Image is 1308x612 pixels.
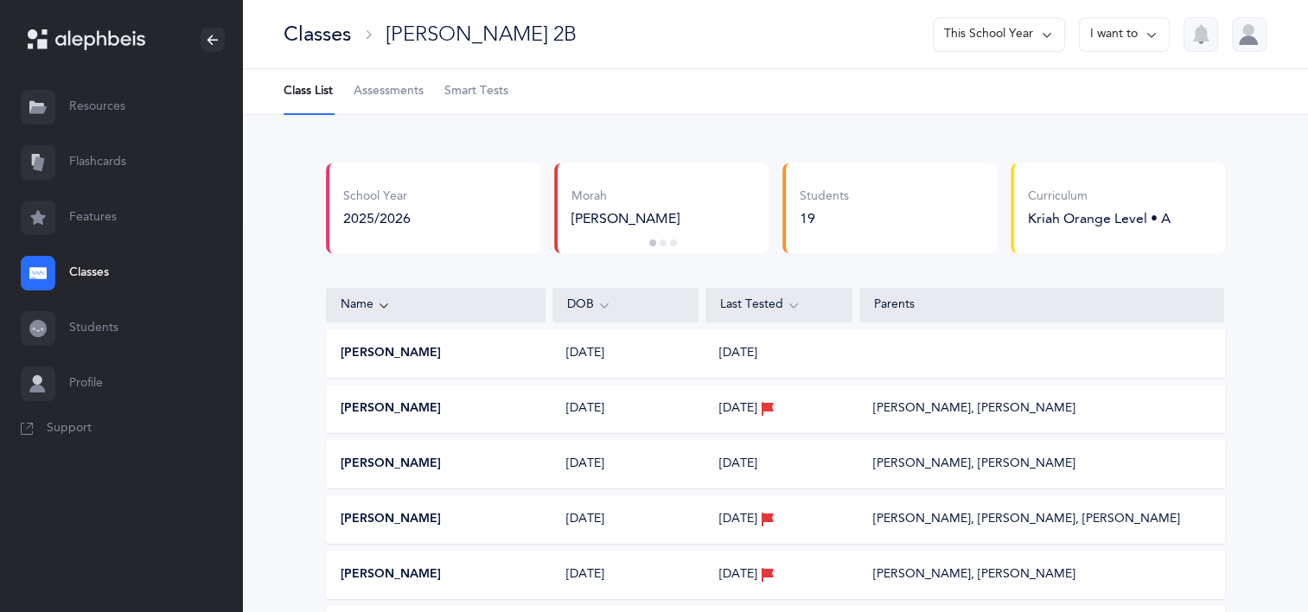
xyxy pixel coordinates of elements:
[567,296,685,315] div: DOB
[660,239,667,246] button: 2
[670,239,677,246] button: 3
[341,400,441,418] button: [PERSON_NAME]
[800,209,849,228] div: 19
[571,209,755,228] div: [PERSON_NAME]
[386,20,577,48] div: [PERSON_NAME] 2B
[719,456,757,473] span: [DATE]
[341,566,441,583] button: [PERSON_NAME]
[873,566,1075,583] div: [PERSON_NAME], [PERSON_NAME]
[873,456,1075,473] div: [PERSON_NAME], [PERSON_NAME]
[552,566,699,583] div: [DATE]
[341,456,441,473] button: [PERSON_NAME]
[341,345,441,362] button: [PERSON_NAME]
[873,400,1075,418] div: [PERSON_NAME], [PERSON_NAME]
[1079,17,1170,52] button: I want to
[720,296,838,315] div: Last Tested
[284,20,351,48] div: Classes
[552,511,699,528] div: [DATE]
[649,239,656,246] button: 1
[933,17,1065,52] button: This School Year
[47,420,92,437] span: Support
[1028,209,1171,228] div: Kriah Orange Level • A
[873,511,1180,528] div: [PERSON_NAME], [PERSON_NAME], [PERSON_NAME]
[444,83,508,100] span: Smart Tests
[571,188,755,206] div: Morah
[552,400,699,418] div: [DATE]
[719,345,757,362] span: [DATE]
[343,188,411,206] div: School Year
[1028,188,1171,206] div: Curriculum
[354,83,424,100] span: Assessments
[719,400,757,418] span: [DATE]
[552,345,699,362] div: [DATE]
[341,511,441,528] button: [PERSON_NAME]
[343,209,411,228] div: 2025/2026
[800,188,849,206] div: Students
[719,566,757,583] span: [DATE]
[874,296,1210,314] div: Parents
[341,296,531,315] div: Name
[719,511,757,528] span: [DATE]
[552,456,699,473] div: [DATE]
